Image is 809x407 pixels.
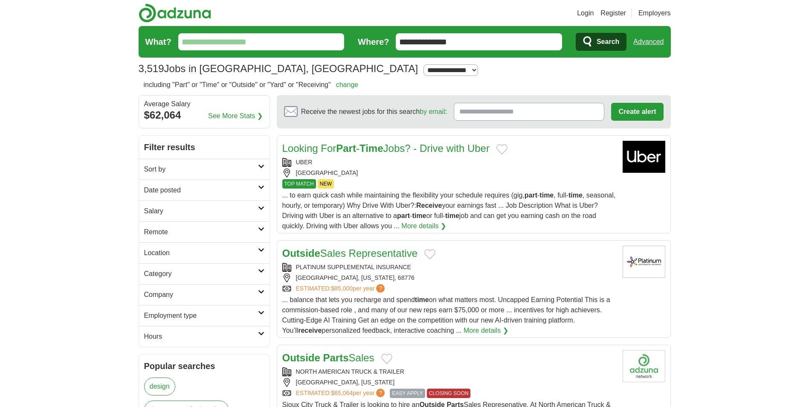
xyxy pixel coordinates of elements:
[139,242,270,263] a: Location
[296,159,313,166] a: UBER
[139,326,270,347] a: Hours
[420,108,445,115] a: by email
[623,350,665,382] img: Company logo
[415,296,429,303] strong: time
[282,367,616,376] div: NORTH AMERICAN TRUCK & TRAILER
[144,248,258,258] h2: Location
[208,111,263,121] a: See More Stats ❯
[282,352,320,363] strong: Outside
[397,212,410,219] strong: part
[144,108,264,123] div: $62,064
[282,352,374,363] a: Outside PartsSales
[318,179,334,189] span: NEW
[623,141,665,173] img: Uber logo
[144,269,258,279] h2: Category
[427,389,471,398] span: CLOSING SOON
[139,159,270,180] a: Sort by
[638,8,671,18] a: Employers
[568,192,583,199] strong: time
[144,164,258,174] h2: Sort by
[139,284,270,305] a: Company
[282,247,320,259] strong: Outside
[282,142,490,154] a: Looking ForPart-TimeJobs? - Drive with Uber
[139,61,164,76] span: 3,519
[139,3,211,23] img: Adzuna logo
[336,81,359,88] a: change
[282,247,418,259] a: OutsideSales Representative
[282,192,616,230] span: ... to earn quick cash while maintaining the flexibility your schedule requires (gig, - , full- ,...
[376,284,385,293] span: ?
[282,296,610,334] span: ... balance that lets you recharge and spend on what matters most. Uncapped Earning Potential Thi...
[381,354,392,364] button: Add to favorite jobs
[401,221,446,231] a: More details ❯
[282,378,616,387] div: [GEOGRAPHIC_DATA], [US_STATE]
[144,290,258,300] h2: Company
[144,331,258,342] h2: Hours
[376,389,385,397] span: ?
[611,103,663,121] button: Create alert
[336,142,356,154] strong: Part
[633,33,664,50] a: Advanced
[145,35,171,48] label: What?
[412,212,426,219] strong: time
[282,273,616,282] div: [GEOGRAPHIC_DATA], [US_STATE], 68776
[464,326,508,336] a: More details ❯
[623,246,665,278] img: Platinum Supplemental Insurance logo
[539,192,554,199] strong: time
[296,389,387,398] a: ESTIMATED:$65,064per year?
[139,201,270,221] a: Salary
[144,206,258,216] h2: Salary
[577,8,594,18] a: Login
[600,8,626,18] a: Register
[296,264,411,270] a: PLATINUM SUPPLEMENTAL INSURANCE
[139,221,270,242] a: Remote
[445,212,459,219] strong: time
[358,35,389,48] label: Where?
[144,80,359,90] h2: including "Part" or "Time" or "Outside" or "Yard" or "Receiving"
[416,202,442,209] strong: Receive
[139,263,270,284] a: Category
[597,33,619,50] span: Search
[496,144,507,154] button: Add to favorite jobs
[144,227,258,237] h2: Remote
[139,305,270,326] a: Employment type
[144,378,175,395] a: design
[301,107,447,117] span: Receive the newest jobs for this search :
[296,284,387,293] a: ESTIMATED:$85,000per year?
[139,63,418,74] h1: Jobs in [GEOGRAPHIC_DATA], [GEOGRAPHIC_DATA]
[323,352,349,363] strong: Parts
[424,249,435,259] button: Add to favorite jobs
[282,179,316,189] span: TOP MATCH
[139,180,270,201] a: Date posted
[331,390,353,396] span: $65,064
[576,33,626,51] button: Search
[139,136,270,159] h2: Filter results
[298,327,322,334] strong: receive
[144,360,264,372] h2: Popular searches
[331,285,353,292] span: $85,000
[282,169,616,177] div: [GEOGRAPHIC_DATA]
[390,389,425,398] span: EASY APPLY
[144,101,264,108] div: Average Salary
[525,192,537,199] strong: part
[360,142,383,154] strong: Time
[144,185,258,195] h2: Date posted
[144,311,258,321] h2: Employment type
